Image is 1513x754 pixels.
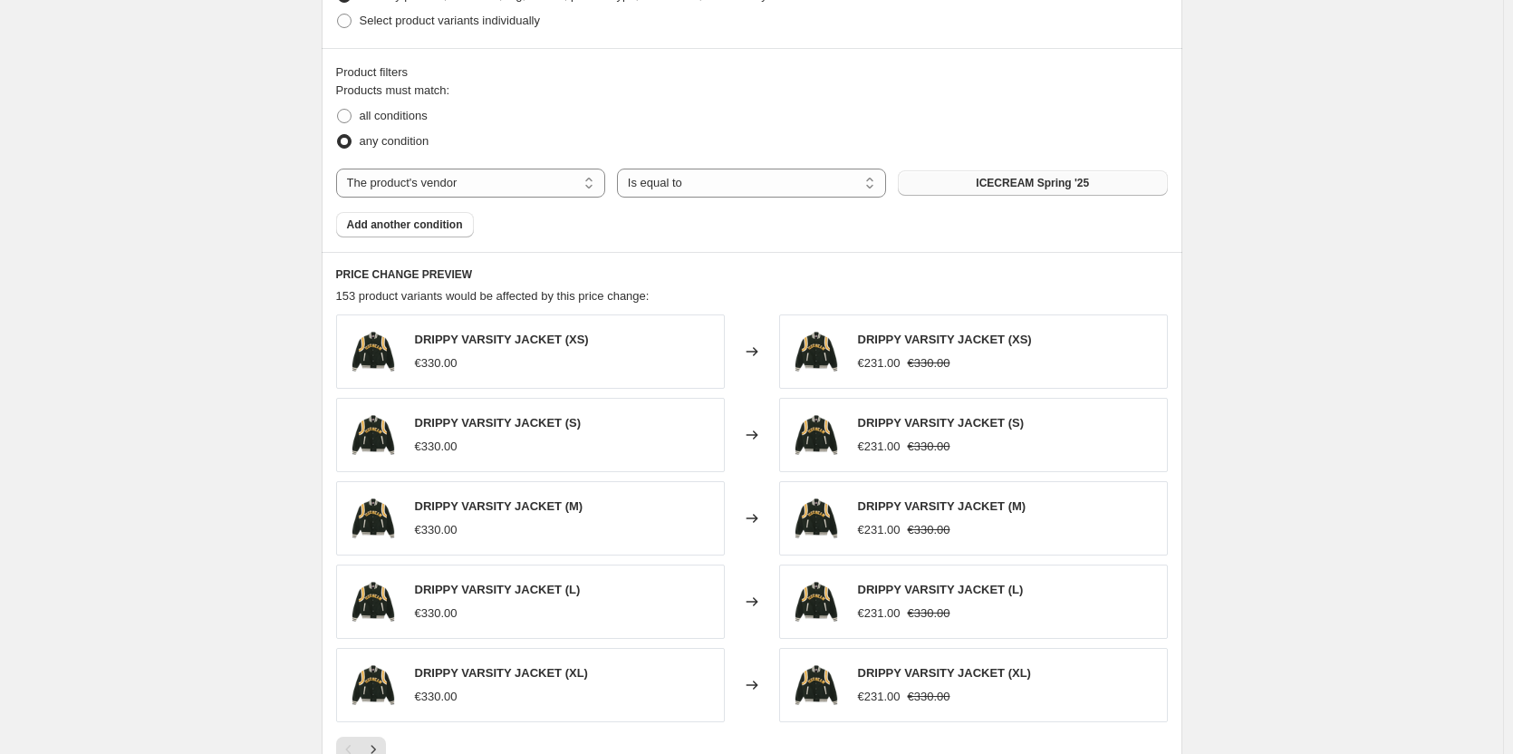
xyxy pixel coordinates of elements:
strike: €330.00 [908,438,950,456]
span: DRIPPY VARSITY JACKET (L) [415,583,581,596]
div: €231.00 [858,688,901,706]
img: IC25106_GREEN_01_80x.png [346,324,400,379]
h6: PRICE CHANGE PREVIEW [336,267,1168,282]
button: Add another condition [336,212,474,237]
span: DRIPPY VARSITY JACKET (M) [858,499,1026,513]
div: Product filters [336,63,1168,82]
span: 153 product variants would be affected by this price change: [336,289,650,303]
img: IC25106_GREEN_01_80x.png [346,658,400,712]
div: €231.00 [858,521,901,539]
div: €330.00 [415,688,458,706]
span: DRIPPY VARSITY JACKET (M) [415,499,583,513]
strike: €330.00 [908,354,950,372]
img: IC25106_GREEN_01_80x.png [789,575,843,629]
strike: €330.00 [908,604,950,623]
span: DRIPPY VARSITY JACKET (L) [858,583,1024,596]
div: €330.00 [415,354,458,372]
span: DRIPPY VARSITY JACKET (XS) [415,333,589,346]
img: IC25106_GREEN_01_80x.png [789,408,843,462]
span: ICECREAM Spring '25 [976,176,1089,190]
strike: €330.00 [908,688,950,706]
img: IC25106_GREEN_01_80x.png [789,658,843,712]
span: Products must match: [336,83,450,97]
img: IC25106_GREEN_01_80x.png [346,408,400,462]
img: IC25106_GREEN_01_80x.png [789,491,843,546]
span: DRIPPY VARSITY JACKET (XS) [858,333,1032,346]
span: DRIPPY VARSITY JACKET (S) [415,416,581,430]
div: €330.00 [415,438,458,456]
img: IC25106_GREEN_01_80x.png [346,575,400,629]
button: ICECREAM Spring '25 [898,170,1167,196]
span: Select product variants individually [360,14,540,27]
img: IC25106_GREEN_01_80x.png [789,324,843,379]
span: DRIPPY VARSITY JACKET (XL) [415,666,588,680]
img: IC25106_GREEN_01_80x.png [346,491,400,546]
span: DRIPPY VARSITY JACKET (XL) [858,666,1031,680]
div: €330.00 [415,521,458,539]
strike: €330.00 [908,521,950,539]
div: €330.00 [415,604,458,623]
div: €231.00 [858,438,901,456]
span: DRIPPY VARSITY JACKET (S) [858,416,1024,430]
span: any condition [360,134,429,148]
div: €231.00 [858,604,901,623]
span: all conditions [360,109,428,122]
div: €231.00 [858,354,901,372]
span: Add another condition [347,217,463,232]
